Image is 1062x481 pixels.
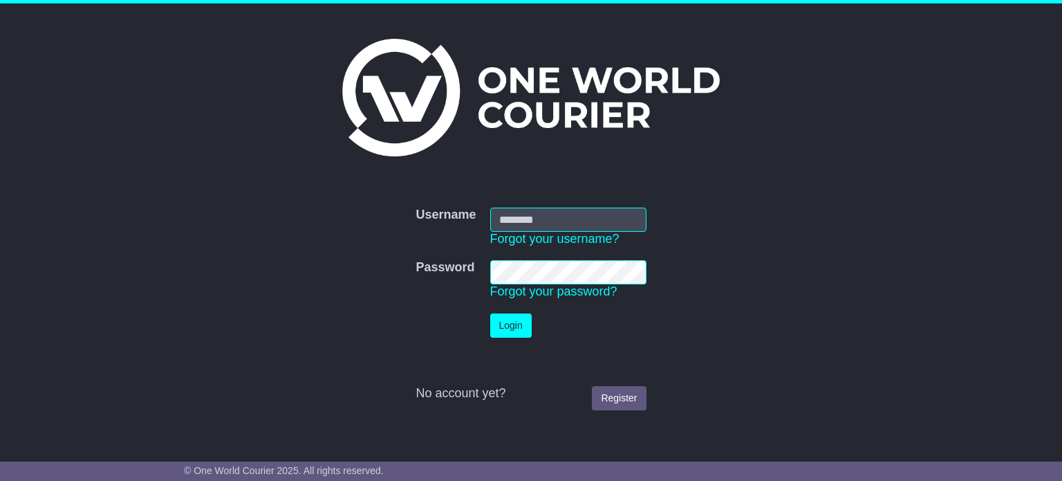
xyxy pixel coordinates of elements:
[342,39,720,156] img: One World
[416,386,646,401] div: No account yet?
[490,232,619,246] a: Forgot your username?
[490,284,617,298] a: Forgot your password?
[490,314,532,338] button: Login
[184,465,384,476] span: © One World Courier 2025. All rights reserved.
[416,208,476,223] label: Username
[592,386,646,410] a: Register
[416,260,474,275] label: Password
